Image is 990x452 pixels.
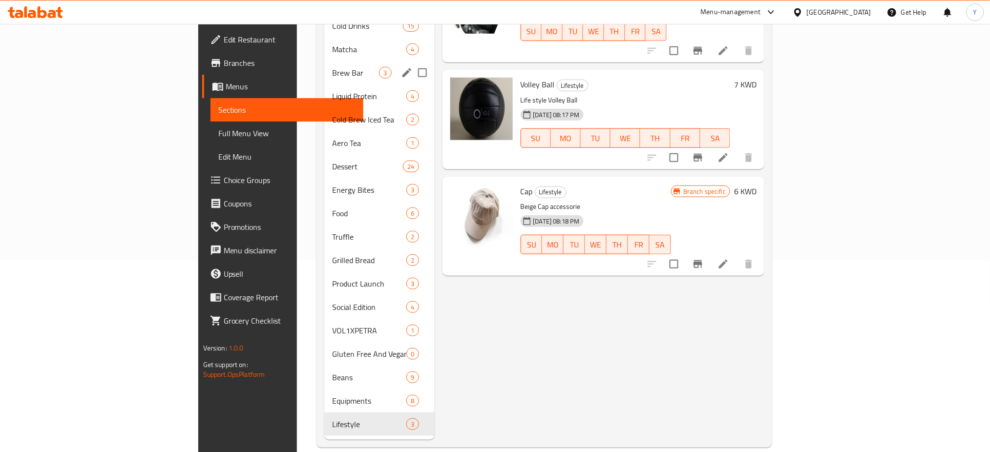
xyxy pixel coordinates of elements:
[224,34,356,45] span: Edit Restaurant
[521,184,533,199] span: Cap
[332,301,406,313] span: Social Edition
[671,128,700,148] button: FR
[583,21,604,41] button: WE
[407,115,418,124] span: 2
[324,248,434,272] div: Grilled Bread2
[403,21,418,31] span: 15
[324,14,434,38] div: Cold Drinks15
[734,78,757,91] h6: 7 KWD
[701,6,761,18] div: Menu-management
[332,184,406,196] span: Energy Bites
[407,420,418,429] span: 3
[653,238,667,252] span: SA
[650,24,663,39] span: SA
[551,128,581,148] button: MO
[650,235,671,254] button: SA
[700,128,730,148] button: SA
[546,24,559,39] span: MO
[332,278,406,289] span: Product Launch
[224,57,356,69] span: Branches
[407,92,418,101] span: 4
[332,395,406,407] span: Equipments
[218,127,356,139] span: Full Menu View
[403,161,419,172] div: items
[211,98,364,122] a: Sections
[568,238,581,252] span: TU
[324,295,434,319] div: Social Edition4
[640,128,670,148] button: TH
[563,21,584,41] button: TU
[324,202,434,225] div: Food6
[332,161,403,172] span: Dessert
[203,358,248,371] span: Get support on:
[202,262,364,286] a: Upsell
[211,145,364,168] a: Edit Menu
[332,114,406,125] span: Cold Brew Iced Tea
[407,279,418,288] span: 3
[608,24,621,39] span: TH
[332,418,406,430] span: Lifestyle
[203,368,265,381] a: Support.OpsPlatform
[406,184,419,196] div: items
[406,371,419,383] div: items
[686,252,710,276] button: Branch-specific-item
[324,319,434,342] div: VOL1XPETRA1
[332,137,406,149] span: Aero Tea
[324,38,434,61] div: Matcha4
[211,122,364,145] a: Full Menu View
[224,198,356,209] span: Coupons
[324,131,434,155] div: Aero Tea1
[406,395,419,407] div: items
[973,7,977,18] span: Y
[581,128,611,148] button: TU
[324,225,434,248] div: Truffle2
[202,215,364,239] a: Promotions
[407,303,418,312] span: 4
[218,151,356,163] span: Edit Menu
[202,286,364,309] a: Coverage Report
[644,131,666,145] span: TH
[332,231,406,243] span: Truffle
[737,252,760,276] button: delete
[607,235,628,254] button: TH
[529,217,584,226] span: [DATE] 08:18 PM
[737,39,760,62] button: delete
[202,168,364,192] a: Choice Groups
[332,254,406,266] span: Grilled Bread
[332,20,403,32] div: Cold Drinks
[585,131,607,145] span: TU
[521,235,543,254] button: SU
[224,268,356,280] span: Upsell
[567,24,580,39] span: TU
[406,325,419,336] div: items
[332,325,406,336] div: VOL1XPETRA
[332,43,406,55] div: Matcha
[529,110,584,120] span: [DATE] 08:17 PM
[450,185,513,247] img: Cap
[589,238,603,252] span: WE
[332,90,406,102] span: Liquid Protein
[564,235,585,254] button: TU
[646,21,667,41] button: SA
[407,396,418,406] span: 8
[407,349,418,359] span: 0
[717,258,729,270] a: Edit menu item
[406,348,419,360] div: items
[525,131,547,145] span: SU
[679,187,730,196] span: Branch specific
[632,238,646,252] span: FR
[224,245,356,256] span: Menu disclaimer
[203,342,227,354] span: Version:
[324,412,434,436] div: Lifestyle3
[407,139,418,148] span: 1
[324,108,434,131] div: Cold Brew Iced Tea2
[332,67,379,79] span: Brew Bar
[525,238,539,252] span: SU
[406,418,419,430] div: items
